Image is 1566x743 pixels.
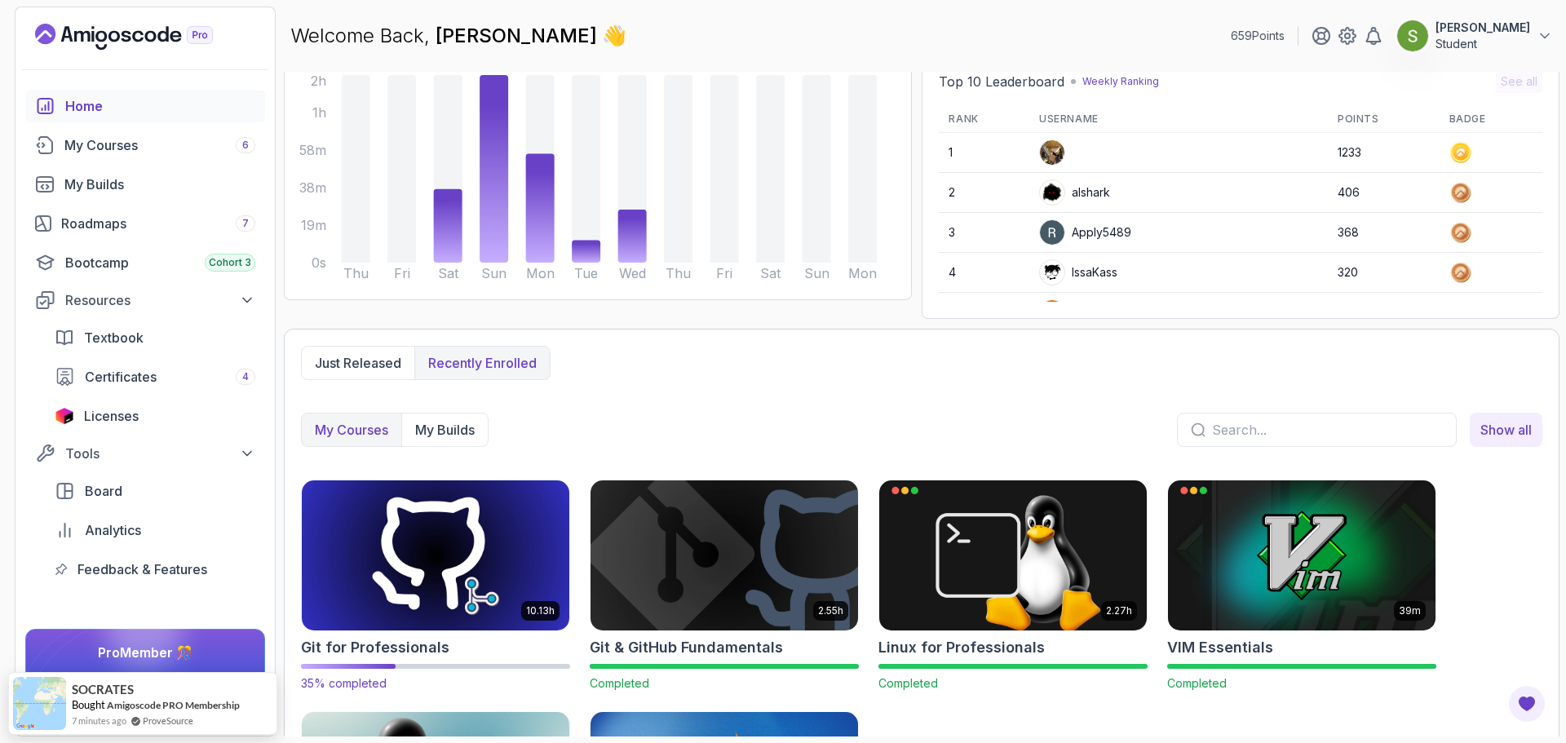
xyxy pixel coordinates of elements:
img: Git for Professionals card [295,476,576,634]
div: Home [65,96,255,116]
span: 4 [242,370,249,383]
tspan: Sat [760,265,781,281]
h2: Git for Professionals [301,636,449,659]
span: SOCRATES [72,683,134,697]
tspan: Sun [804,265,829,281]
img: user profile image [1040,180,1064,205]
button: My Courses [302,414,401,446]
span: Board [85,481,122,501]
a: Landing page [35,24,250,50]
td: 406 [1328,173,1440,213]
a: Git & GitHub Fundamentals card2.55hGit & GitHub FundamentalsCompleted [590,480,859,692]
tspan: Tue [574,265,598,281]
tspan: Fri [716,265,732,281]
td: 368 [1328,213,1440,253]
a: textbook [45,321,265,354]
button: Recently enrolled [414,347,550,379]
img: VIM Essentials card [1168,480,1435,630]
span: Cohort 3 [209,256,251,269]
span: Licenses [84,406,139,426]
button: Just released [302,347,414,379]
img: user profile image [1040,260,1064,285]
p: Just released [315,353,401,373]
tspan: Sat [438,265,459,281]
div: Resources [65,290,255,310]
a: my_courses [1470,413,1542,447]
p: My Builds [415,420,475,440]
img: provesource social proof notification image [13,677,66,730]
span: Completed [878,676,938,690]
p: Student [1435,36,1530,52]
span: 👋 [602,23,626,49]
div: My Builds [64,175,255,194]
span: 6 [242,139,249,152]
td: 3 [939,213,1029,253]
span: Bought [72,698,105,711]
h2: Linux for Professionals [878,636,1045,659]
p: [PERSON_NAME] [1435,20,1530,36]
a: analytics [45,514,265,546]
td: 4 [939,253,1029,293]
tspan: 1h [312,104,326,121]
tspan: 58m [299,142,326,158]
span: Completed [590,676,649,690]
tspan: Thu [343,265,369,281]
div: Tools [65,444,255,463]
th: Points [1328,106,1440,133]
td: 279 [1328,293,1440,333]
td: 320 [1328,253,1440,293]
p: 2.55h [818,604,843,617]
span: Analytics [85,520,141,540]
a: licenses [45,400,265,432]
div: IssaKass [1039,259,1117,285]
a: board [45,475,265,507]
tspan: Thu [666,265,691,281]
span: Show all [1480,420,1532,440]
td: 5 [939,293,1029,333]
div: wildmongoosefb425 [1039,299,1183,325]
button: My Builds [401,414,488,446]
div: Bootcamp [65,253,255,272]
tspan: 0s [312,254,326,271]
p: 10.13h [526,604,555,617]
span: 7 minutes ago [72,714,126,728]
img: user profile image [1397,20,1428,51]
span: Feedback & Features [77,559,207,579]
h2: Git & GitHub Fundamentals [590,636,783,659]
a: courses [25,129,265,161]
div: Roadmaps [61,214,255,233]
img: user profile image [1040,300,1064,325]
a: feedback [45,553,265,586]
p: Welcome Back, [290,23,626,49]
button: See all [1496,70,1542,93]
a: ProveSource [143,714,193,728]
td: 1233 [1328,133,1440,173]
img: user profile image [1040,220,1064,245]
button: Open Feedback Button [1507,684,1546,723]
th: Badge [1440,106,1542,133]
span: [PERSON_NAME] [436,24,602,47]
div: alshark [1039,179,1110,206]
button: Resources [25,285,265,315]
p: 2.27h [1106,604,1132,617]
td: 1 [939,133,1029,173]
td: 2 [939,173,1029,213]
span: Textbook [84,328,144,347]
span: Certificates [85,367,157,387]
div: Apply5489 [1039,219,1131,245]
span: 35% completed [301,676,387,690]
img: Linux for Professionals card [879,480,1147,630]
input: Search... [1212,420,1443,440]
tspan: Mon [848,265,877,281]
div: My Courses [64,135,255,155]
th: Rank [939,106,1029,133]
p: Weekly Ranking [1082,75,1159,88]
a: Amigoscode PRO Membership [107,699,240,711]
button: user profile image[PERSON_NAME]Student [1396,20,1553,52]
tspan: 19m [301,217,326,233]
a: Git for Professionals card10.13hGit for Professionals35% completed [301,480,570,692]
a: VIM Essentials card39mVIM EssentialsCompleted [1167,480,1436,692]
span: 7 [242,217,249,230]
h2: VIM Essentials [1167,636,1273,659]
img: user profile image [1040,140,1064,165]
